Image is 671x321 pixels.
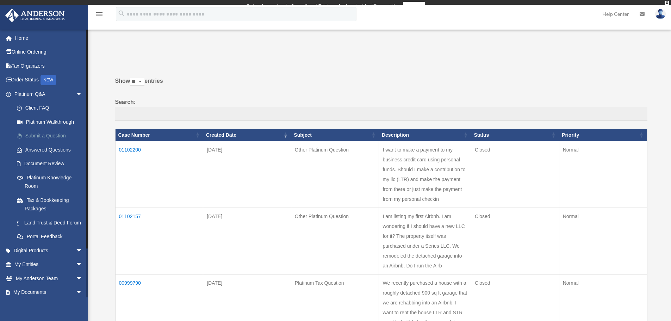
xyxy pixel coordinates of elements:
select: Showentries [130,78,144,86]
div: NEW [41,75,56,85]
img: User Pic [655,9,666,19]
a: My Anderson Teamarrow_drop_down [5,271,93,285]
a: My Documentsarrow_drop_down [5,285,93,300]
label: Show entries [115,76,647,93]
td: 01102200 [115,141,203,208]
a: Online Ordering [5,45,93,59]
i: search [118,10,125,17]
a: menu [95,12,104,18]
img: Anderson Advisors Platinum Portal [3,8,67,22]
a: Platinum Q&Aarrow_drop_down [5,87,93,101]
a: Home [5,31,93,45]
span: arrow_drop_down [76,285,90,300]
span: arrow_drop_down [76,243,90,258]
td: Other Platinum Question [291,208,379,274]
div: close [665,1,669,5]
td: Normal [559,141,647,208]
td: I want to make a payment to my business credit card using personal funds. Should I make a contrib... [379,141,471,208]
span: arrow_drop_down [76,271,90,286]
td: [DATE] [203,141,291,208]
a: Document Review [10,157,93,171]
th: Created Date: activate to sort column ascending [203,129,291,141]
th: Status: activate to sort column ascending [471,129,559,141]
th: Subject: activate to sort column ascending [291,129,379,141]
td: Closed [471,208,559,274]
span: arrow_drop_down [76,87,90,101]
a: Portal Feedback [10,230,93,244]
a: Tax Organizers [5,59,93,73]
a: Digital Productsarrow_drop_down [5,243,93,258]
a: Submit a Question [10,129,93,143]
a: Tax & Bookkeeping Packages [10,193,93,216]
div: Get a chance to win 6 months of Platinum for free just by filling out this [246,2,400,10]
a: survey [403,2,425,10]
a: Platinum Walkthrough [10,115,93,129]
span: arrow_drop_down [76,258,90,272]
label: Search: [115,97,647,121]
i: menu [95,10,104,18]
a: Order StatusNEW [5,73,93,87]
td: [DATE] [203,208,291,274]
th: Description: activate to sort column ascending [379,129,471,141]
a: Land Trust & Deed Forum [10,216,93,230]
th: Priority: activate to sort column ascending [559,129,647,141]
td: Closed [471,141,559,208]
td: I am listing my first Airbnb. I am wondering if I should have a new LLC for it? The property itse... [379,208,471,274]
a: Platinum Knowledge Room [10,171,93,193]
input: Search: [115,107,647,121]
a: My Entitiesarrow_drop_down [5,258,93,272]
td: 01102157 [115,208,203,274]
a: Client FAQ [10,101,93,115]
a: Answered Questions [10,143,90,157]
th: Case Number: activate to sort column ascending [115,129,203,141]
td: Other Platinum Question [291,141,379,208]
td: Normal [559,208,647,274]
